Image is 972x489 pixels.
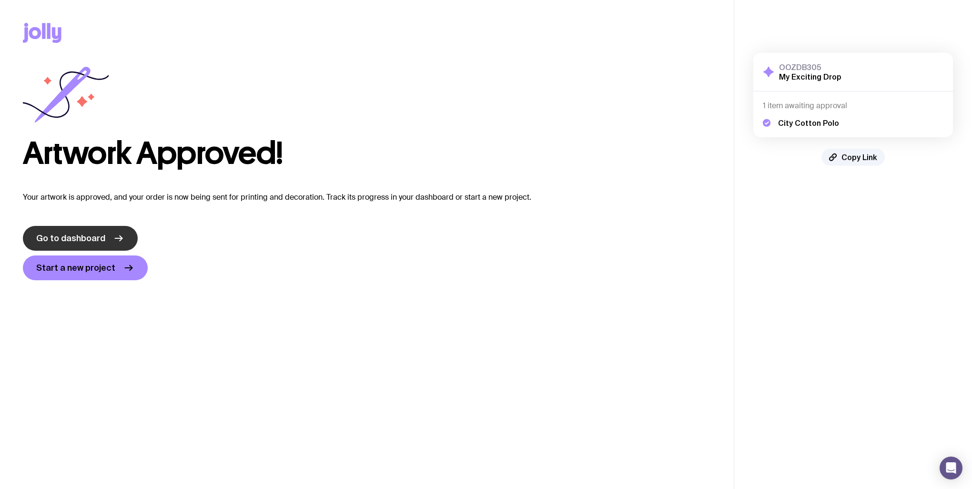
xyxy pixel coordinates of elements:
[36,262,115,274] span: Start a new project
[36,233,105,244] span: Go to dashboard
[23,226,138,251] a: Go to dashboard
[778,118,839,128] h5: City Cotton Polo
[23,255,148,280] a: Start a new project
[940,457,962,479] div: Open Intercom Messenger
[779,72,841,81] h2: My Exciting Drop
[763,101,943,111] h4: 1 item awaiting approval
[841,153,877,162] span: Copy Link
[779,62,841,72] h3: OOZDB305
[23,192,711,203] p: Your artwork is approved, and your order is now being sent for printing and decoration. Track its...
[821,149,885,166] button: Copy Link
[23,138,711,169] h1: Artwork Approved!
